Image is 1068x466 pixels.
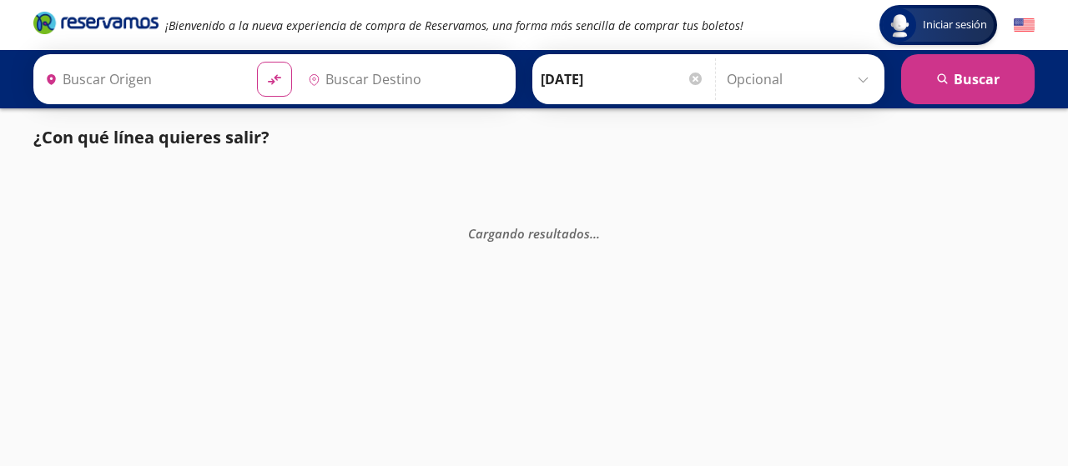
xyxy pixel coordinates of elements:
[301,58,506,100] input: Buscar Destino
[590,224,593,241] span: .
[597,224,600,241] span: .
[468,224,600,241] em: Cargando resultados
[1014,15,1035,36] button: English
[541,58,704,100] input: Elegir Fecha
[33,10,159,40] a: Brand Logo
[33,10,159,35] i: Brand Logo
[593,224,597,241] span: .
[727,58,876,100] input: Opcional
[901,54,1035,104] button: Buscar
[916,17,994,33] span: Iniciar sesión
[165,18,743,33] em: ¡Bienvenido a la nueva experiencia de compra de Reservamos, una forma más sencilla de comprar tus...
[38,58,244,100] input: Buscar Origen
[33,125,270,150] p: ¿Con qué línea quieres salir?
